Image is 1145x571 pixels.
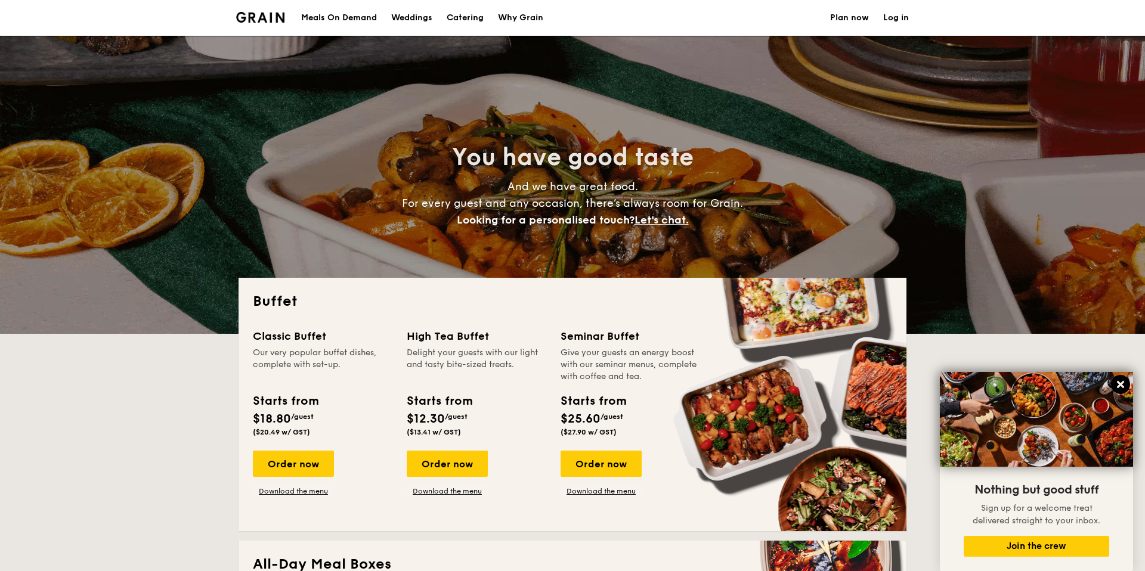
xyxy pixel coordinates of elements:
[253,392,318,410] div: Starts from
[236,12,284,23] a: Logotype
[253,486,334,496] a: Download the menu
[973,503,1100,526] span: Sign up for a welcome treat delivered straight to your inbox.
[407,328,546,345] div: High Tea Buffet
[1111,375,1130,394] button: Close
[561,412,601,426] span: $25.60
[253,328,392,345] div: Classic Buffet
[964,536,1109,557] button: Join the crew
[291,412,314,421] span: /guest
[561,451,642,477] div: Order now
[974,483,1098,497] span: Nothing but good stuff
[253,292,892,311] h2: Buffet
[635,213,689,226] span: Let's chat.
[236,12,284,23] img: Grain
[407,428,461,436] span: ($13.41 w/ GST)
[253,428,310,436] span: ($20.49 w/ GST)
[561,392,626,410] div: Starts from
[253,412,291,426] span: $18.80
[407,412,445,426] span: $12.30
[407,486,488,496] a: Download the menu
[445,412,468,421] span: /guest
[253,347,392,383] div: Our very popular buffet dishes, complete with set-up.
[407,347,546,383] div: Delight your guests with our light and tasty bite-sized treats.
[402,180,743,226] span: And we have great food. For every guest and any occasion, there’s always room for Grain.
[940,372,1133,467] img: DSC07876-Edit02-Large.jpeg
[601,412,623,421] span: /guest
[561,347,700,383] div: Give your guests an energy boost with our seminar menus, complete with coffee and tea.
[457,213,635,226] span: Looking for a personalised touch?
[561,486,642,496] a: Download the menu
[253,451,334,477] div: Order now
[407,451,488,477] div: Order now
[407,392,472,410] div: Starts from
[561,328,700,345] div: Seminar Buffet
[561,428,617,436] span: ($27.90 w/ GST)
[452,143,694,172] span: You have good taste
